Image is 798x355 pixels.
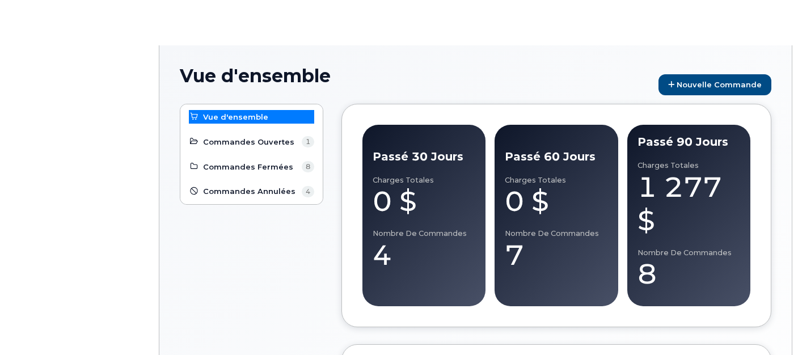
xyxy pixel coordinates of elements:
[373,176,475,185] div: Charges totales
[637,248,740,257] div: Nombre de commandes
[189,135,314,149] a: Commandes Ouvertes 1
[505,238,607,272] div: 7
[373,238,475,272] div: 4
[373,149,475,165] div: Passé 30 jours
[637,134,740,150] div: Passé 90 jours
[203,162,293,172] span: Commandes Fermées
[505,184,607,218] div: 0 $
[302,186,314,197] span: 4
[637,257,740,291] div: 8
[189,185,314,198] a: Commandes Annulées 4
[505,229,607,238] div: Nombre de commandes
[637,170,740,238] div: 1 277 $
[189,110,314,124] a: Vue d'ensemble
[302,161,314,172] span: 8
[373,229,475,238] div: Nombre de commandes
[203,186,295,197] span: Commandes Annulées
[189,160,314,174] a: Commandes Fermées 8
[373,184,475,218] div: 0 $
[180,66,653,86] h1: Vue d'ensemble
[658,74,771,95] a: Nouvelle commande
[505,149,607,165] div: Passé 60 jours
[505,176,607,185] div: Charges totales
[302,136,314,147] span: 1
[203,112,268,122] span: Vue d'ensemble
[203,137,294,147] span: Commandes Ouvertes
[637,161,740,170] div: Charges totales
